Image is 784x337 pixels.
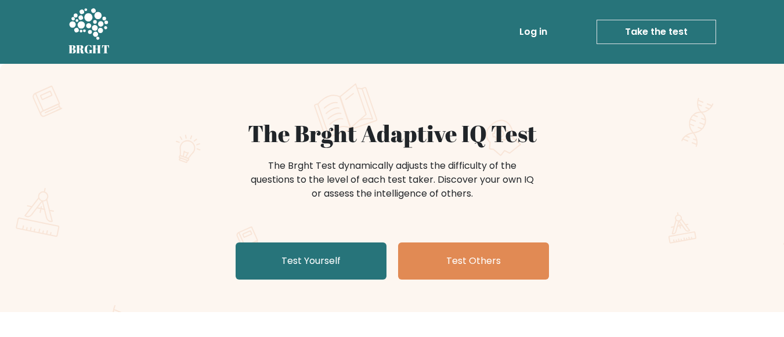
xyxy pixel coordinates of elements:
a: Log in [515,20,552,44]
div: The Brght Test dynamically adjusts the difficulty of the questions to the level of each test take... [247,159,537,201]
a: BRGHT [68,5,110,59]
a: Test Others [398,242,549,280]
h5: BRGHT [68,42,110,56]
h1: The Brght Adaptive IQ Test [109,119,675,147]
a: Test Yourself [236,242,386,280]
a: Take the test [597,20,716,44]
